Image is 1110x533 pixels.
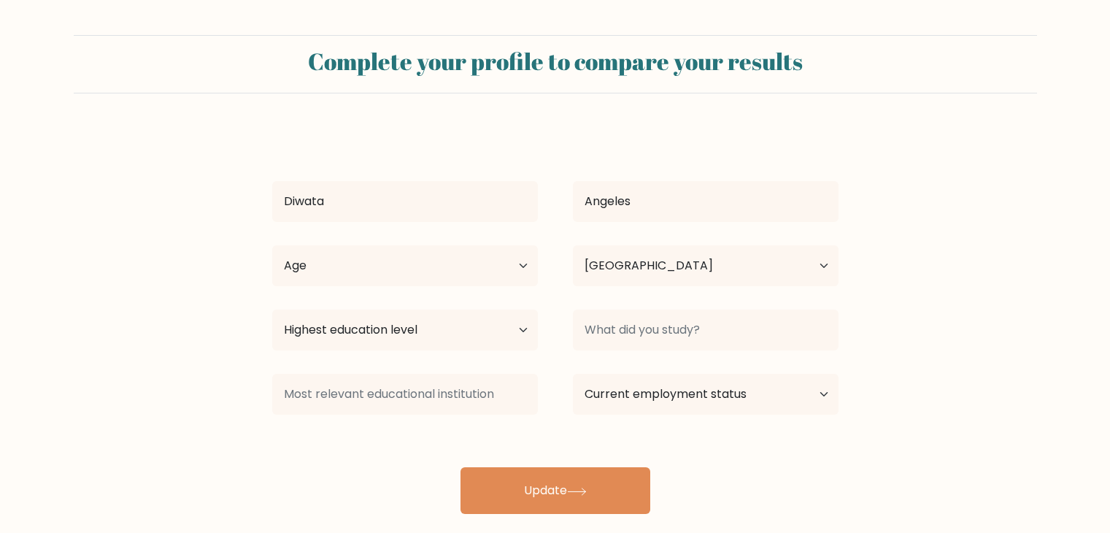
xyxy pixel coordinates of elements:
button: Update [460,467,650,514]
input: First name [272,181,538,222]
h2: Complete your profile to compare your results [82,47,1028,75]
input: What did you study? [573,310,839,350]
input: Most relevant educational institution [272,374,538,415]
input: Last name [573,181,839,222]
